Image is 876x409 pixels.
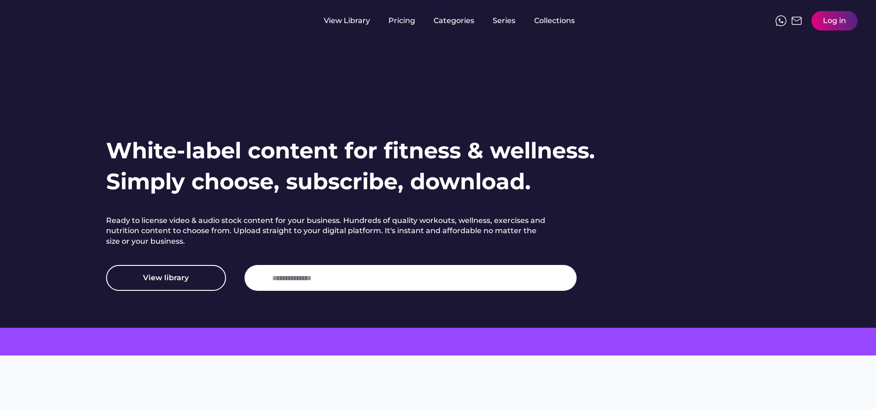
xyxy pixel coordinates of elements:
img: Frame%2051.svg [791,15,802,26]
h1: White-label content for fitness & wellness. Simply choose, subscribe, download. [106,135,595,197]
div: fvck [434,5,446,14]
img: meteor-icons_whatsapp%20%281%29.svg [775,15,787,26]
button: View library [106,265,226,291]
img: yH5BAEAAAAALAAAAAABAAEAAAIBRAA7 [106,15,117,26]
div: Categories [434,16,474,26]
img: yH5BAEAAAAALAAAAAABAAEAAAIBRAA7 [254,272,265,283]
h2: Ready to license video & audio stock content for your business. Hundreds of quality workouts, wel... [106,216,549,247]
img: yH5BAEAAAAALAAAAAABAAEAAAIBRAA7 [18,10,91,29]
div: View Library [324,16,370,26]
div: Series [493,16,516,26]
div: Log in [823,16,846,26]
div: Pricing [388,16,415,26]
div: Collections [534,16,575,26]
